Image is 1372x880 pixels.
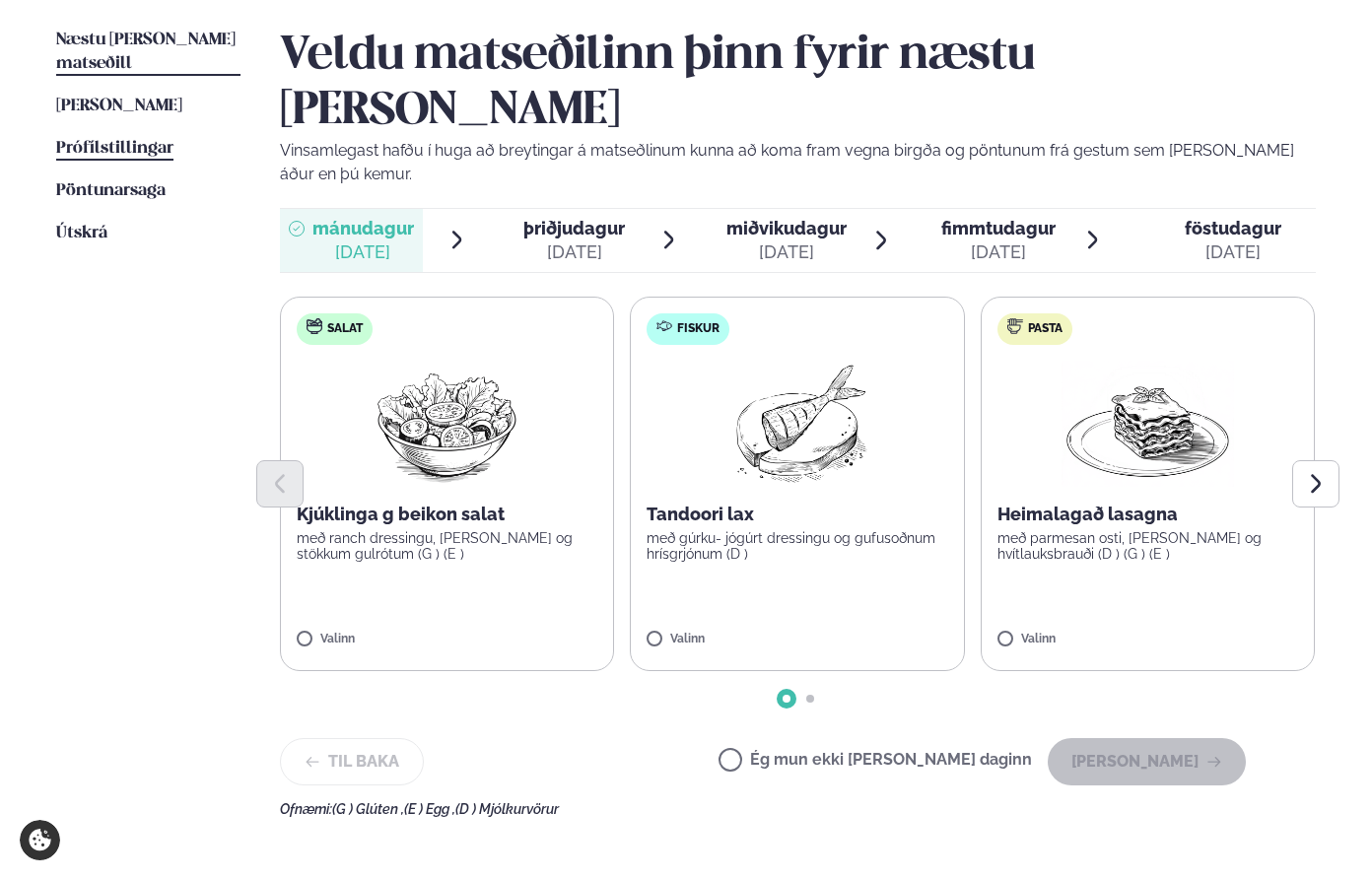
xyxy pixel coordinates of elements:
[360,361,534,487] img: Salad.png
[523,240,625,264] div: [DATE]
[1028,321,1063,337] span: Pasta
[280,801,1316,817] div: Ofnæmi:
[280,738,424,785] button: Til baka
[997,503,1298,526] p: Heimalagað lasagna
[783,695,790,703] span: Go to slide 1
[726,218,847,238] span: miðvikudagur
[647,503,947,526] p: Tandoori lax
[56,179,166,203] a: Pöntunarsaga
[523,218,625,238] span: þriðjudagur
[404,801,455,817] span: (E ) Egg ,
[455,801,559,817] span: (D ) Mjólkurvörur
[56,29,240,76] a: Næstu [PERSON_NAME] matseðill
[647,530,947,562] p: með gúrku- jógúrt dressingu og gufusoðnum hrísgrjónum (D )
[941,218,1056,238] span: fimmtudagur
[56,140,173,157] span: Prófílstillingar
[56,222,107,245] a: Útskrá
[656,318,672,334] img: fish.svg
[726,240,847,264] div: [DATE]
[997,530,1298,562] p: með parmesan osti, [PERSON_NAME] og hvítlauksbrauði (D ) (G ) (E )
[280,29,1316,139] h2: Veldu matseðilinn þinn fyrir næstu [PERSON_NAME]
[327,321,363,337] span: Salat
[1062,361,1235,487] img: Lasagna.png
[1007,318,1023,334] img: pasta.svg
[56,95,182,118] a: [PERSON_NAME]
[1292,460,1339,508] button: Next slide
[312,218,414,238] span: mánudagur
[332,801,404,817] span: (G ) Glúten ,
[56,32,236,72] span: Næstu [PERSON_NAME] matseðill
[307,318,322,334] img: salad.svg
[941,240,1056,264] div: [DATE]
[297,530,597,562] p: með ranch dressingu, [PERSON_NAME] og stökkum gulrótum (G ) (E )
[20,820,60,860] a: Cookie settings
[711,361,885,487] img: Fish.png
[56,225,107,241] span: Útskrá
[297,503,597,526] p: Kjúklinga g beikon salat
[280,139,1316,186] p: Vinsamlegast hafðu í huga að breytingar á matseðlinum kunna að koma fram vegna birgða og pöntunum...
[56,98,182,114] span: [PERSON_NAME]
[56,137,173,161] a: Prófílstillingar
[677,321,720,337] span: Fiskur
[806,695,814,703] span: Go to slide 2
[1048,738,1246,785] button: [PERSON_NAME]
[1185,218,1281,238] span: föstudagur
[56,182,166,199] span: Pöntunarsaga
[1185,240,1281,264] div: [DATE]
[256,460,304,508] button: Previous slide
[312,240,414,264] div: [DATE]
